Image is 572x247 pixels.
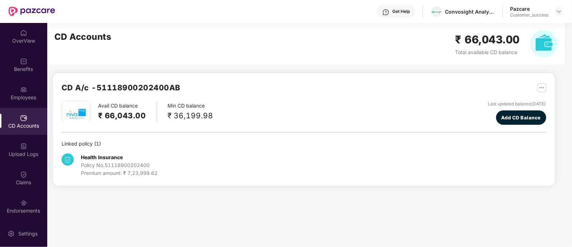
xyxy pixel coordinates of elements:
[510,12,548,18] div: Customer_success
[98,110,146,122] h2: ₹ 66,043.00
[510,5,548,12] div: Pazcare
[9,7,55,16] img: New Pazcare Logo
[168,102,213,122] div: Min CD balance
[20,114,27,122] img: svg+xml;base64,PHN2ZyBpZD0iQ0RfQWNjb3VudHMiIGRhdGEtbmFtZT0iQ0QgQWNjb3VudHMiIHhtbG5zPSJodHRwOi8vd3...
[20,29,27,37] img: svg+xml;base64,PHN2ZyBpZD0iSG9tZSIgeG1sbnM9Imh0dHA6Ly93d3cudzMub3JnLzIwMDAvc3ZnIiB3aWR0aD0iMjAiIG...
[98,102,157,122] div: Avail CD balance
[496,110,546,125] button: Add CD Balance
[62,82,180,94] h2: CD A/c - 51118900202400AB
[20,143,27,150] img: svg+xml;base64,PHN2ZyBpZD0iVXBsb2FkX0xvZ3MiIGRhdGEtbmFtZT0iVXBsb2FkIExvZ3MiIHhtbG5zPSJodHRwOi8vd3...
[382,9,389,16] img: svg+xml;base64,PHN2ZyBpZD0iSGVscC0zMngzMiIgeG1sbnM9Imh0dHA6Ly93d3cudzMub3JnLzIwMDAvc3ZnIiB3aWR0aD...
[64,101,89,126] img: mbhicl.png
[168,110,213,122] div: ₹ 36,199.98
[54,30,112,44] h2: CD Accounts
[488,101,546,108] div: Last updated balance [DATE]
[20,199,27,206] img: svg+xml;base64,PHN2ZyBpZD0iRW5kb3JzZW1lbnRzIiB4bWxucz0iaHR0cDovL3d3dy53My5vcmcvMjAwMC9zdmciIHdpZH...
[530,30,558,57] img: svg+xml;base64,PHN2ZyB4bWxucz0iaHR0cDovL3d3dy53My5vcmcvMjAwMC9zdmciIHhtbG5zOnhsaW5rPSJodHRwOi8vd3...
[537,83,546,92] img: svg+xml;base64,PHN2ZyB4bWxucz0iaHR0cDovL3d3dy53My5vcmcvMjAwMC9zdmciIHdpZHRoPSIyNSIgaGVpZ2h0PSIyNS...
[392,9,410,14] div: Get Help
[16,230,40,237] div: Settings
[81,161,157,169] div: Policy No. 51118900202400
[62,153,74,166] img: svg+xml;base64,PHN2ZyB4bWxucz0iaHR0cDovL3d3dy53My5vcmcvMjAwMC9zdmciIHdpZHRoPSIzNCIgaGVpZ2h0PSIzNC...
[20,58,27,65] img: svg+xml;base64,PHN2ZyBpZD0iQmVuZWZpdHMiIHhtbG5zPSJodHRwOi8vd3d3LnczLm9yZy8yMDAwL3N2ZyIgd2lkdGg9Ij...
[20,86,27,93] img: svg+xml;base64,PHN2ZyBpZD0iRW1wbG95ZWVzIiB4bWxucz0iaHR0cDovL3d3dy53My5vcmcvMjAwMC9zdmciIHdpZHRoPS...
[445,8,495,15] div: Convosight Analytics Private Limited
[455,49,518,55] span: Total available CD balance
[556,9,562,14] img: svg+xml;base64,PHN2ZyBpZD0iRHJvcGRvd24tMzJ4MzIiIHhtbG5zPSJodHRwOi8vd3d3LnczLm9yZy8yMDAwL3N2ZyIgd2...
[20,171,27,178] img: svg+xml;base64,PHN2ZyBpZD0iQ2xhaW0iIHhtbG5zPSJodHRwOi8vd3d3LnczLm9yZy8yMDAwL3N2ZyIgd2lkdGg9IjIwIi...
[81,154,123,160] b: Health Insurance
[81,169,157,177] div: Premium amount: ₹ 7,23,999.62
[8,230,15,237] img: svg+xml;base64,PHN2ZyBpZD0iU2V0dGluZy0yMHgyMCIgeG1sbnM9Imh0dHA6Ly93d3cudzMub3JnLzIwMDAvc3ZnIiB3aW...
[501,114,541,121] span: Add CD Balance
[62,140,546,148] div: Linked policy ( 1 )
[431,11,442,13] img: Convo%20Logo.png
[455,31,520,48] h2: ₹ 66,043.00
